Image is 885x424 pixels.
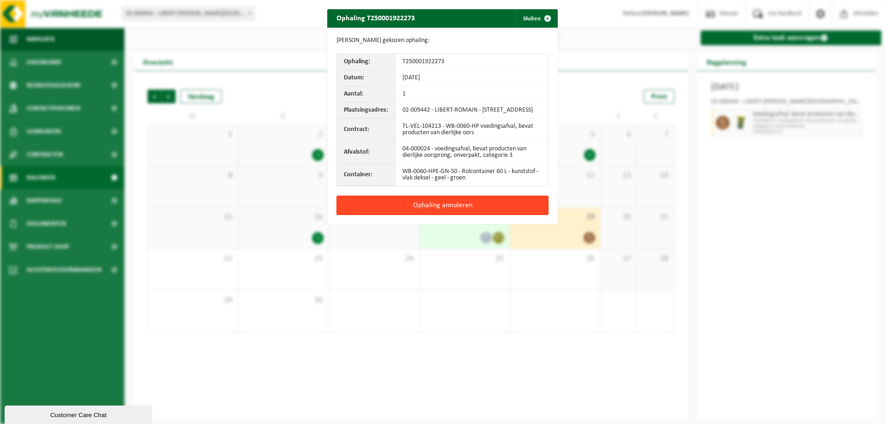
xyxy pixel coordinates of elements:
td: 02-009442 - LIBERT-ROMAIN - [STREET_ADDRESS] [395,102,548,119]
td: WB-0060-HPE-GN-50 - Rolcontainer 60 L - kunststof - vlak deksel - geel - groen [395,164,548,186]
button: Ophaling annuleren [336,196,549,215]
h2: Ophaling T250001922273 [327,9,424,27]
th: Container: [337,164,395,186]
th: Datum: [337,70,395,86]
iframe: chat widget [5,404,154,424]
td: T250001922273 [395,54,548,70]
th: Afvalstof: [337,141,395,164]
th: Plaatsingsadres: [337,102,395,119]
th: Contract: [337,119,395,141]
td: TL-VEL-104213 - WB-0060-HP voedingsafval, bevat producten van dierlijke oors [395,119,548,141]
td: 1 [395,86,548,102]
td: [DATE] [395,70,548,86]
th: Ophaling: [337,54,395,70]
td: 04-000024 - voedingsafval, bevat producten van dierlijke oorsprong, onverpakt, categorie 3 [395,141,548,164]
th: Aantal: [337,86,395,102]
button: Sluiten [516,9,557,28]
p: [PERSON_NAME] gekozen ophaling: [336,37,549,44]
